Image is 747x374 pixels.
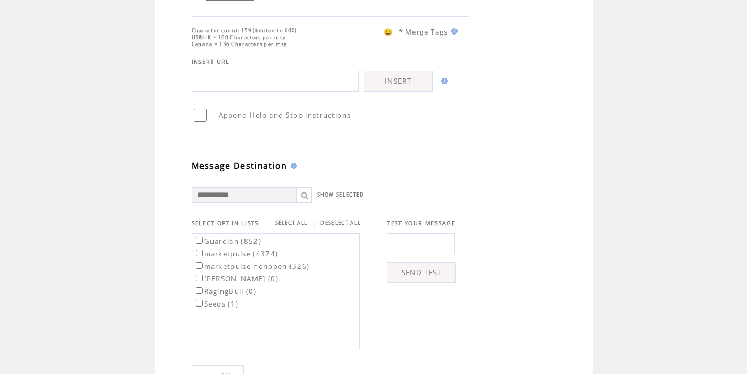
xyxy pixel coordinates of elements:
label: Guardian (852) [194,236,262,246]
span: Append Help and Stop instructions [219,110,351,120]
a: SEND TEST [387,262,456,283]
span: Character count: 159 (limited to 640) [192,27,297,34]
span: Canada = 136 Characters per msg [192,41,287,48]
input: RagingBull (0) [196,287,203,294]
input: marketpulse (4374) [196,250,203,256]
img: help.gif [287,163,297,169]
img: help.gif [448,28,458,35]
a: INSERT [364,71,433,92]
img: help.gif [438,78,448,84]
span: US&UK = 160 Characters per msg [192,34,286,41]
span: SELECT OPT-IN LISTS [192,220,259,227]
a: SELECT ALL [275,220,308,226]
label: [PERSON_NAME] (0) [194,274,279,284]
label: RagingBull (0) [194,287,257,296]
span: TEST YOUR MESSAGE [387,220,455,227]
span: Message Destination [192,160,287,172]
input: Guardian (852) [196,237,203,244]
span: * Merge Tags [399,27,448,37]
label: marketpulse-nonopen (326) [194,262,310,271]
a: SHOW SELECTED [317,191,364,198]
span: | [312,219,316,228]
input: [PERSON_NAME] (0) [196,275,203,281]
a: DESELECT ALL [320,220,361,226]
label: Seeds (1) [194,299,239,309]
span: 😀 [384,27,393,37]
label: marketpulse (4374) [194,249,278,258]
input: marketpulse-nonopen (326) [196,262,203,269]
input: Seeds (1) [196,300,203,307]
span: INSERT URL [192,58,230,65]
